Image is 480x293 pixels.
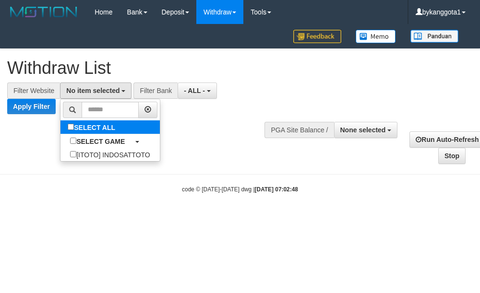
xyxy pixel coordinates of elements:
[7,5,80,19] img: MOTION_logo.png
[7,99,56,114] button: Apply Filter
[356,30,396,43] img: Button%20Memo.svg
[133,82,178,99] div: Filter Bank
[60,148,159,161] label: [ITOTO] INDOSATTOTO
[60,134,159,148] a: SELECT GAME
[293,30,341,43] img: Feedback.jpg
[68,124,74,130] input: SELECT ALL
[182,186,298,193] small: code © [DATE]-[DATE] dwg |
[7,59,311,78] h1: Withdraw List
[70,138,76,144] input: SELECT GAME
[255,186,298,193] strong: [DATE] 07:02:48
[66,87,120,94] span: No item selected
[76,138,125,145] b: SELECT GAME
[264,122,334,138] div: PGA Site Balance /
[438,148,466,164] a: Stop
[7,82,60,99] div: Filter Website
[184,87,205,94] span: - ALL -
[340,126,386,134] span: None selected
[334,122,398,138] button: None selected
[60,82,132,99] button: No item selected
[60,120,125,134] label: SELECT ALL
[178,82,216,99] button: - ALL -
[410,30,458,43] img: panduan.png
[70,151,76,157] input: [ITOTO] INDOSATTOTO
